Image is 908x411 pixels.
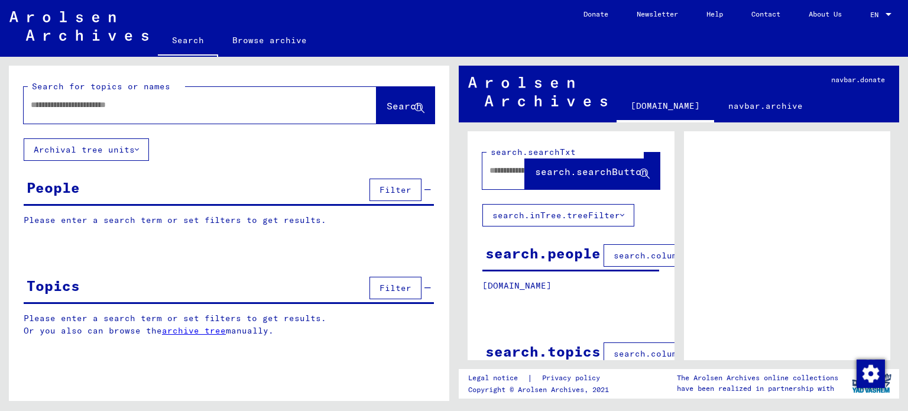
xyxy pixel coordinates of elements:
[614,250,751,261] span: search.columnFilter.filter
[468,384,614,395] p: Copyright © Arolsen Archives, 2021
[27,275,80,296] div: Topics
[714,92,817,120] a: navbar.archive
[387,100,422,112] span: Search
[24,312,434,337] p: Please enter a search term or set filters to get results. Or you also can browse the manually.
[162,325,226,336] a: archive tree
[218,26,321,54] a: Browse archive
[535,166,647,177] span: search.searchButton
[24,138,149,161] button: Archival tree units
[9,11,148,41] img: Arolsen_neg.svg
[525,153,660,189] button: search.searchButton
[604,244,761,267] button: search.columnFilter.filter
[870,11,883,19] span: EN
[856,359,884,387] div: Change consent
[817,66,899,94] a: navbar.donate
[27,177,80,198] div: People
[485,242,601,264] div: search.people
[677,383,838,394] p: have been realized in partnership with
[614,348,751,359] span: search.columnFilter.filter
[468,77,607,106] img: Arolsen_neg.svg
[468,372,614,384] div: |
[32,81,170,92] mat-label: Search for topics or names
[482,204,634,226] button: search.inTree.treeFilter
[857,360,885,388] img: Change consent
[491,147,576,157] mat-label: search.searchTxt
[485,341,601,362] div: search.topics
[158,26,218,57] a: Search
[849,368,894,398] img: yv_logo.png
[380,185,411,195] span: Filter
[468,372,527,384] a: Legal notice
[482,280,659,292] p: [DOMAIN_NAME]
[533,372,614,384] a: Privacy policy
[24,214,434,226] p: Please enter a search term or set filters to get results.
[677,373,838,383] p: The Arolsen Archives online collections
[377,87,434,124] button: Search
[369,277,421,299] button: Filter
[369,179,421,201] button: Filter
[617,92,714,122] a: [DOMAIN_NAME]
[604,342,761,365] button: search.columnFilter.filter
[380,283,411,293] span: Filter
